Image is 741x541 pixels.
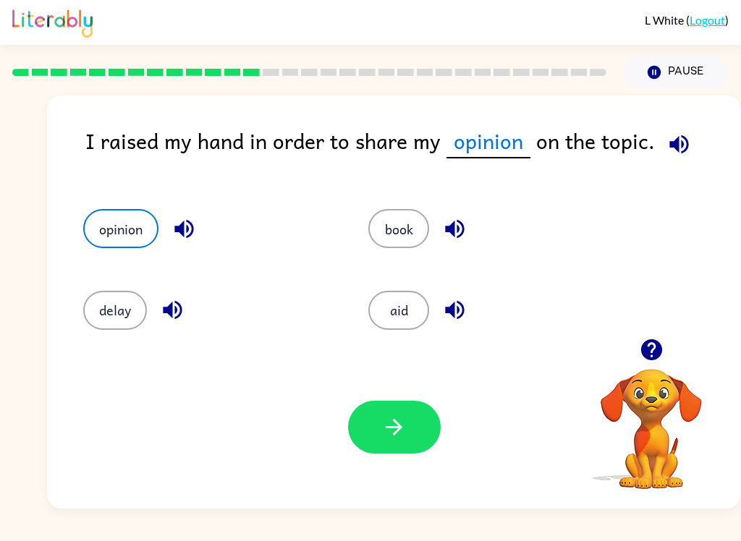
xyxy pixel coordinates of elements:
[12,6,93,38] img: Literably
[85,124,741,180] div: I raised my hand in order to share my on the topic.
[83,291,147,330] button: delay
[690,13,725,27] a: Logout
[368,291,429,330] button: aid
[624,56,729,89] button: Pause
[83,209,158,248] button: opinion
[579,346,724,491] video: Your browser must support playing .mp4 files to use Literably. Please try using another browser.
[446,124,530,158] span: opinion
[645,13,686,27] span: L White
[645,13,729,27] div: ( )
[368,209,429,248] button: book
